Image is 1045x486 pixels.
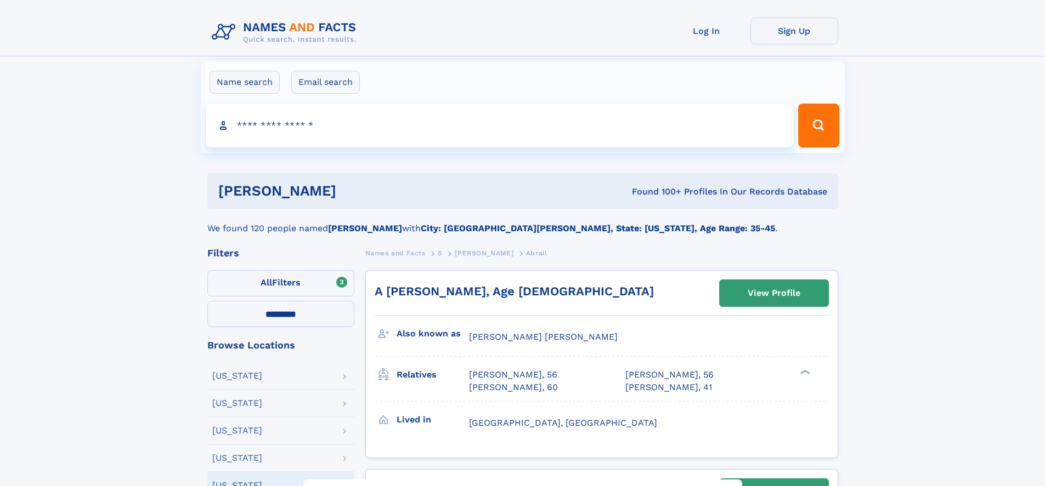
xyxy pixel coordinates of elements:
div: [US_STATE] [212,426,262,435]
span: Abrail [526,249,547,257]
div: ❯ [798,369,811,376]
h3: Also known as [397,324,469,343]
div: [US_STATE] [212,399,262,408]
div: Filters [207,248,354,258]
a: Names and Facts [365,246,426,260]
span: [GEOGRAPHIC_DATA], [GEOGRAPHIC_DATA] [469,418,657,428]
label: Email search [291,71,360,94]
label: Name search [210,71,280,94]
a: View Profile [720,280,828,306]
div: View Profile [748,281,800,306]
h3: Relatives [397,365,469,384]
div: Found 100+ Profiles In Our Records Database [484,186,827,198]
a: A [PERSON_NAME], Age [DEMOGRAPHIC_DATA] [375,284,654,298]
div: [US_STATE] [212,454,262,462]
button: Search Button [798,104,839,147]
img: Logo Names and Facts [207,18,365,47]
span: All [261,277,272,288]
span: S [438,249,443,257]
div: Browse Locations [207,340,354,350]
input: search input [206,104,794,147]
label: Filters [207,270,354,296]
a: [PERSON_NAME], 56 [469,369,557,381]
span: [PERSON_NAME] [455,249,513,257]
h3: Lived in [397,410,469,429]
span: [PERSON_NAME] [PERSON_NAME] [469,331,618,342]
a: [PERSON_NAME], 41 [625,381,712,393]
b: [PERSON_NAME] [328,223,402,233]
b: City: [GEOGRAPHIC_DATA][PERSON_NAME], State: [US_STATE], Age Range: 35-45 [421,223,775,233]
h1: [PERSON_NAME] [218,184,484,198]
a: [PERSON_NAME] [455,246,513,260]
a: Log In [663,18,750,44]
a: [PERSON_NAME], 60 [469,381,558,393]
div: [US_STATE] [212,371,262,380]
a: [PERSON_NAME], 56 [625,369,714,381]
a: Sign Up [750,18,838,44]
div: We found 120 people named with . [207,209,838,235]
a: S [438,246,443,260]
